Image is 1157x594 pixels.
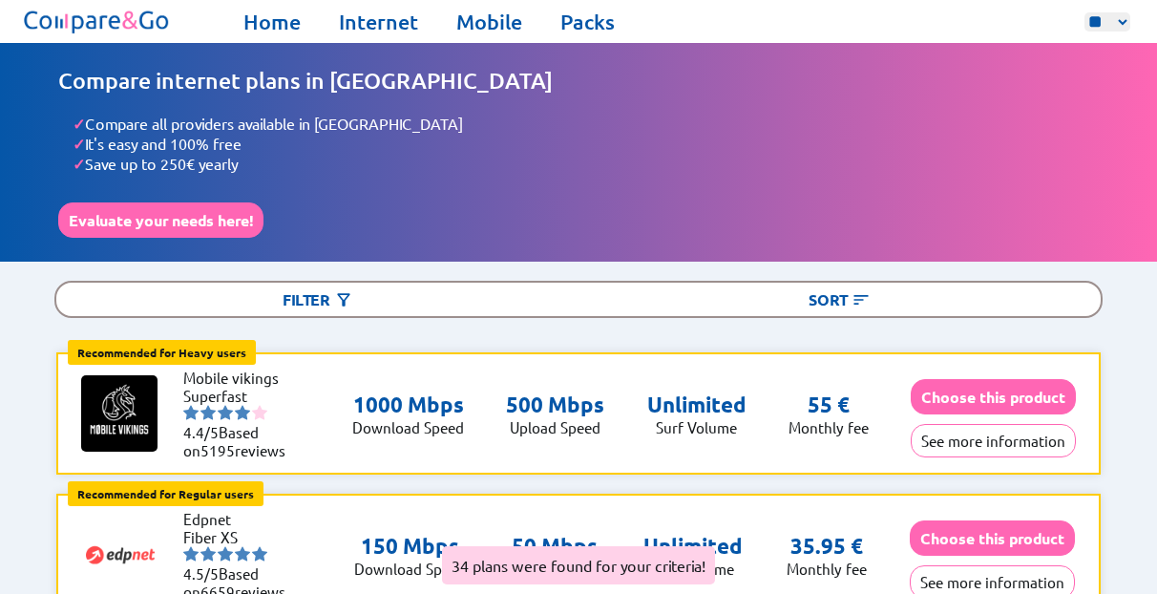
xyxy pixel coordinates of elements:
p: Monthly fee [789,418,869,436]
img: Button open the filtering menu [334,290,353,309]
p: Upload Speed [506,418,604,436]
a: Mobile [456,9,522,35]
a: Internet [339,9,418,35]
li: Save up to 250€ yearly [73,154,1100,174]
li: Compare all providers available in [GEOGRAPHIC_DATA] [73,114,1100,134]
p: 1000 Mbps [352,392,464,418]
img: Logo of Edpnet [82,517,158,593]
img: Logo of Compare&Go [20,5,174,38]
a: Packs [560,9,615,35]
span: ✓ [73,114,85,134]
li: Based on reviews [183,423,298,459]
li: It's easy and 100% free [73,134,1100,154]
p: 500 Mbps [506,392,604,418]
button: Choose this product [911,379,1076,414]
a: See more information [911,432,1076,450]
a: See more information [910,573,1075,591]
p: Unlimited [643,533,743,560]
a: Choose this product [911,388,1076,406]
p: 150 Mbps [354,533,466,560]
p: 55 € [808,392,850,418]
p: Download Speed [352,418,464,436]
img: starnr5 [252,546,267,562]
img: starnr3 [218,405,233,420]
img: Logo of Mobile vikings [81,375,158,452]
span: 5195 [200,441,235,459]
span: ✓ [73,134,85,154]
span: 4.4/5 [183,423,219,441]
img: starnr4 [235,405,250,420]
li: Fiber XS [183,528,298,546]
b: Recommended for Regular users [77,486,254,501]
p: Unlimited [647,392,747,418]
span: ✓ [73,154,85,174]
h1: Compare internet plans in [GEOGRAPHIC_DATA] [58,67,1100,95]
div: Filter [56,283,578,316]
div: 34 plans were found for your criteria! [442,546,715,584]
p: 50 Mbps [510,533,600,560]
a: Choose this product [910,529,1075,547]
p: Download Speed [354,560,466,578]
img: starnr1 [183,546,199,562]
a: Home [243,9,301,35]
img: starnr2 [200,546,216,562]
p: Monthly fee [787,560,867,578]
span: 4.5/5 [183,564,219,583]
img: starnr1 [183,405,199,420]
img: starnr3 [218,546,233,562]
p: 35.95 € [790,533,863,560]
li: Superfast [183,387,298,405]
b: Recommended for Heavy users [77,345,246,360]
button: See more information [911,424,1076,457]
li: Mobile vikings [183,369,298,387]
img: starnr2 [200,405,216,420]
img: starnr4 [235,546,250,562]
img: Button open the sorting menu [852,290,871,309]
div: Sort [578,283,1101,316]
button: Evaluate your needs here! [58,202,263,238]
li: Edpnet [183,510,298,528]
p: Surf Volume [647,418,747,436]
img: starnr5 [252,405,267,420]
button: Choose this product [910,520,1075,556]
